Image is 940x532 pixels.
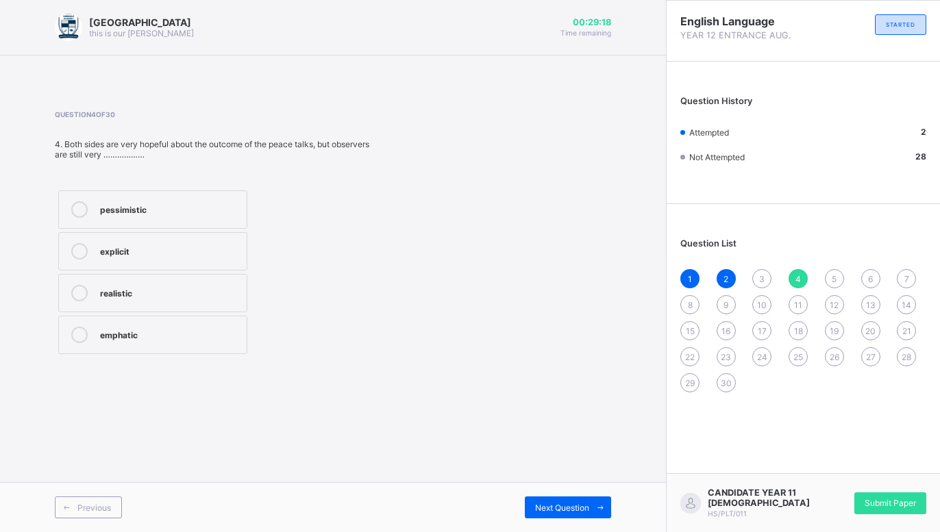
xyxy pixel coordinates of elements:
b: 28 [915,151,926,162]
div: realistic [100,285,240,299]
span: 20 [865,326,876,336]
span: 30 [721,378,732,388]
span: 27 [866,352,876,362]
span: Previous [77,503,111,513]
span: 24 [757,352,767,362]
span: 25 [793,352,803,362]
span: 29 [685,378,695,388]
span: 26 [830,352,839,362]
span: 1 [688,274,692,284]
span: 5 [832,274,837,284]
span: Next Question [535,503,589,513]
span: 18 [794,326,803,336]
span: Attempted [689,127,729,138]
span: 2 [723,274,728,284]
span: HS/PLT/011 [708,509,747,518]
span: 23 [721,352,731,362]
span: 11 [794,300,802,310]
span: 10 [757,300,767,310]
span: Not Attempted [689,152,745,162]
span: 3 [759,274,765,284]
span: this is our [PERSON_NAME] [89,28,194,38]
span: 22 [685,352,695,362]
span: 00:29:18 [560,17,611,27]
div: explicit [100,243,240,257]
span: Question History [680,96,752,106]
span: 9 [723,300,728,310]
span: 21 [902,326,911,336]
span: YEAR 12 ENTRANCE AUG. [680,30,804,40]
div: 4. Both sides are very hopeful about the outcome of the peace talks, but observers are still very... [55,139,381,160]
span: 13 [866,300,876,310]
span: 14 [902,300,911,310]
span: 12 [830,300,839,310]
span: English Language [680,14,804,28]
span: Time remaining [560,29,611,37]
span: 8 [688,300,693,310]
span: 15 [686,326,695,336]
span: [GEOGRAPHIC_DATA] [89,16,194,28]
span: 7 [904,274,909,284]
span: STARTED [886,21,915,28]
span: Question 4 of 30 [55,110,381,118]
span: 19 [830,326,839,336]
span: 17 [758,326,767,336]
span: 28 [902,352,911,362]
span: Submit Paper [865,498,916,508]
span: Question List [680,238,737,249]
div: pessimistic [100,201,240,215]
span: CANDIDATE YEAR 11 [DEMOGRAPHIC_DATA] [708,487,810,508]
span: 16 [721,326,730,336]
span: 6 [868,274,873,284]
div: emphatic [100,327,240,340]
b: 2 [921,127,926,137]
span: 4 [795,274,801,284]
